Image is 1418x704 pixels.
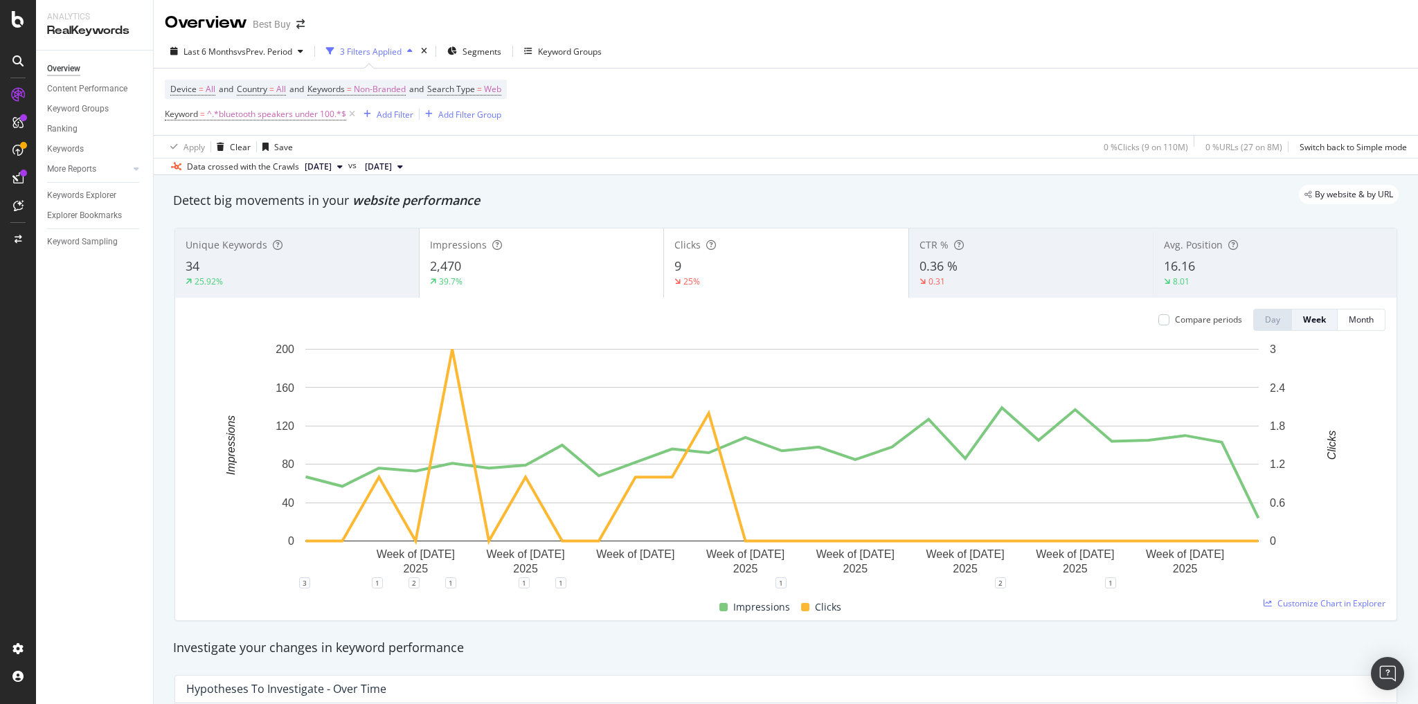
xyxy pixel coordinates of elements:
[358,106,413,123] button: Add Filter
[1164,238,1223,251] span: Avg. Position
[199,83,204,95] span: =
[438,109,501,120] div: Add Filter Group
[200,108,205,120] span: =
[463,46,501,57] span: Segments
[477,83,482,95] span: =
[47,162,129,177] a: More Reports
[186,682,386,696] div: Hypotheses to Investigate - Over Time
[519,40,607,62] button: Keyword Groups
[445,577,456,588] div: 1
[409,577,420,588] div: 2
[1326,431,1338,460] text: Clicks
[47,23,142,39] div: RealKeywords
[1277,597,1385,609] span: Customize Chart in Explorer
[299,577,310,588] div: 3
[170,83,197,95] span: Device
[47,102,143,116] a: Keyword Groups
[1264,597,1385,609] a: Customize Chart in Explorer
[1164,258,1195,274] span: 16.16
[775,577,787,588] div: 1
[237,46,292,57] span: vs Prev. Period
[486,548,564,560] text: Week of [DATE]
[1270,458,1285,470] text: 1.2
[257,136,293,158] button: Save
[995,577,1006,588] div: 2
[815,599,841,615] span: Clicks
[340,46,402,57] div: 3 Filters Applied
[377,548,455,560] text: Week of [DATE]
[186,258,199,274] span: 34
[439,276,463,287] div: 39.7%
[47,208,143,223] a: Explorer Bookmarks
[47,62,80,76] div: Overview
[1146,548,1224,560] text: Week of [DATE]
[47,82,127,96] div: Content Performance
[926,548,1005,560] text: Week of [DATE]
[282,458,294,470] text: 80
[733,563,758,575] text: 2025
[953,563,978,575] text: 2025
[354,80,406,99] span: Non-Branded
[276,80,286,99] span: All
[165,108,198,120] span: Keyword
[1294,136,1407,158] button: Switch back to Simple mode
[1036,548,1114,560] text: Week of [DATE]
[1303,314,1326,325] div: Week
[288,535,294,547] text: 0
[1175,314,1242,325] div: Compare periods
[276,420,294,432] text: 120
[1270,497,1285,509] text: 0.6
[484,80,501,99] span: Web
[733,599,790,615] span: Impressions
[1253,309,1292,331] button: Day
[706,548,784,560] text: Week of [DATE]
[1270,420,1285,432] text: 1.8
[816,548,895,560] text: Week of [DATE]
[430,258,461,274] span: 2,470
[403,563,428,575] text: 2025
[276,343,294,355] text: 200
[420,106,501,123] button: Add Filter Group
[47,162,96,177] div: More Reports
[1173,563,1198,575] text: 2025
[377,109,413,120] div: Add Filter
[596,548,674,560] text: Week of [DATE]
[1300,141,1407,153] div: Switch back to Simple mode
[418,44,430,58] div: times
[173,639,1399,657] div: Investigate your changes in keyword performance
[555,577,566,588] div: 1
[219,83,233,95] span: and
[206,80,215,99] span: All
[307,83,345,95] span: Keywords
[1349,314,1374,325] div: Month
[274,141,293,153] div: Save
[47,142,84,156] div: Keywords
[165,11,247,35] div: Overview
[519,577,530,588] div: 1
[47,235,118,249] div: Keyword Sampling
[1338,309,1385,331] button: Month
[269,83,274,95] span: =
[843,563,868,575] text: 2025
[1104,141,1188,153] div: 0 % Clicks ( 9 on 110M )
[187,161,299,173] div: Data crossed with the Crawls
[289,83,304,95] span: and
[47,122,78,136] div: Ranking
[538,46,602,57] div: Keyword Groups
[1270,535,1276,547] text: 0
[47,188,143,203] a: Keywords Explorer
[928,276,945,287] div: 0.31
[47,235,143,249] a: Keyword Sampling
[674,258,681,274] span: 9
[513,563,538,575] text: 2025
[237,83,267,95] span: Country
[347,83,352,95] span: =
[183,46,237,57] span: Last 6 Months
[919,238,949,251] span: CTR %
[186,342,1378,583] svg: A chart.
[299,159,348,175] button: [DATE]
[195,276,223,287] div: 25.92%
[47,82,143,96] a: Content Performance
[1299,185,1399,204] div: legacy label
[1173,276,1190,287] div: 8.01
